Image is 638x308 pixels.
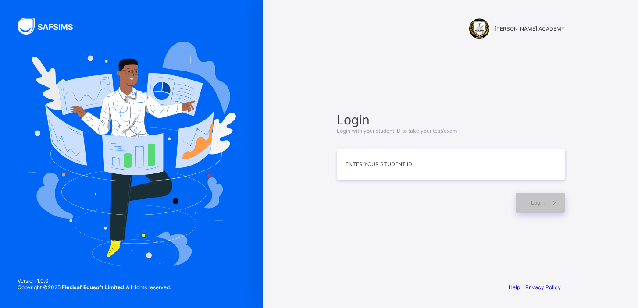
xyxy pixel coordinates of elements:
span: Version 1.0.0 [18,277,171,284]
img: SAFSIMS Logo [18,18,83,35]
span: Login [531,199,545,206]
span: Copyright © 2025 All rights reserved. [18,284,171,290]
a: Help [509,284,520,290]
strong: Flexisaf Edusoft Limited. [62,284,126,290]
a: Privacy Policy [525,284,561,290]
span: Login with your student ID to take your test/exam [337,127,457,134]
span: Login [337,112,565,127]
span: [PERSON_NAME] ACADEMY [495,25,565,32]
img: Hero Image [27,42,236,266]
